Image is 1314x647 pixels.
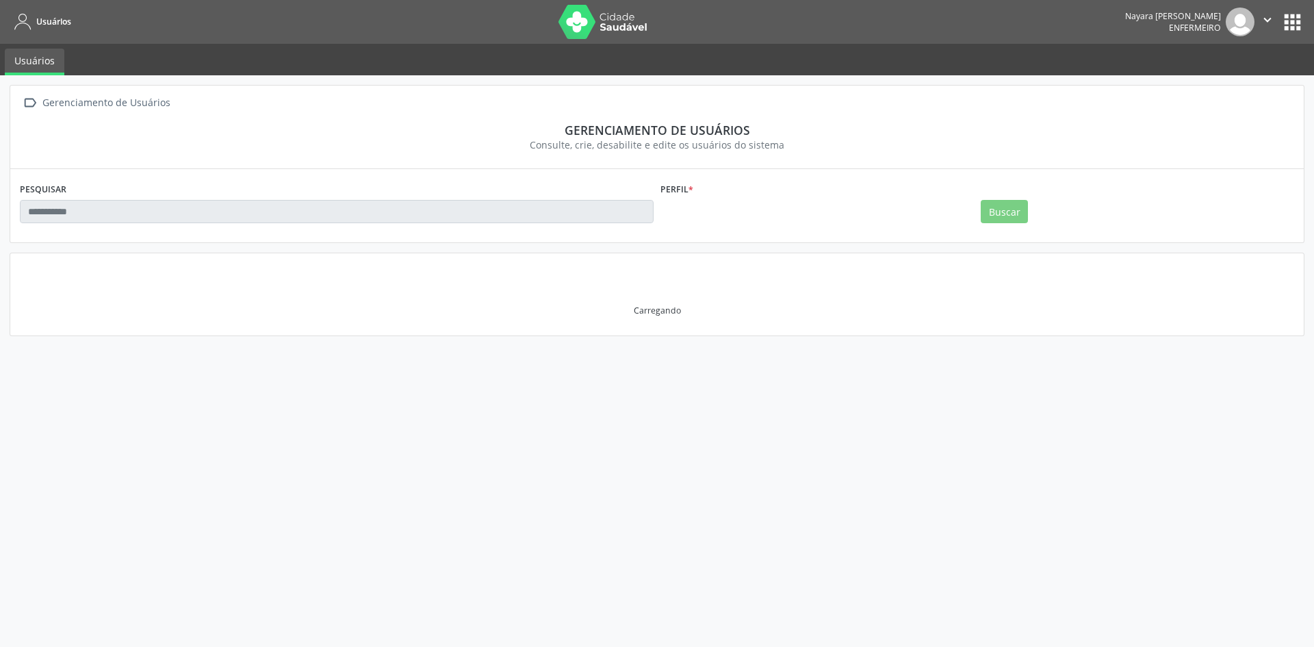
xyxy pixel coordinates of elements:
[1125,10,1221,22] div: Nayara [PERSON_NAME]
[10,10,71,33] a: Usuários
[5,49,64,75] a: Usuários
[40,93,172,113] div: Gerenciamento de Usuários
[1226,8,1254,36] img: img
[29,123,1285,138] div: Gerenciamento de usuários
[660,179,693,200] label: Perfil
[20,93,40,113] i: 
[1254,8,1280,36] button: 
[634,305,681,316] div: Carregando
[20,93,172,113] a:  Gerenciamento de Usuários
[1280,10,1304,34] button: apps
[29,138,1285,152] div: Consulte, crie, desabilite e edite os usuários do sistema
[1260,12,1275,27] i: 
[1169,22,1221,34] span: Enfermeiro
[36,16,71,27] span: Usuários
[20,179,66,200] label: PESQUISAR
[981,200,1028,223] button: Buscar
